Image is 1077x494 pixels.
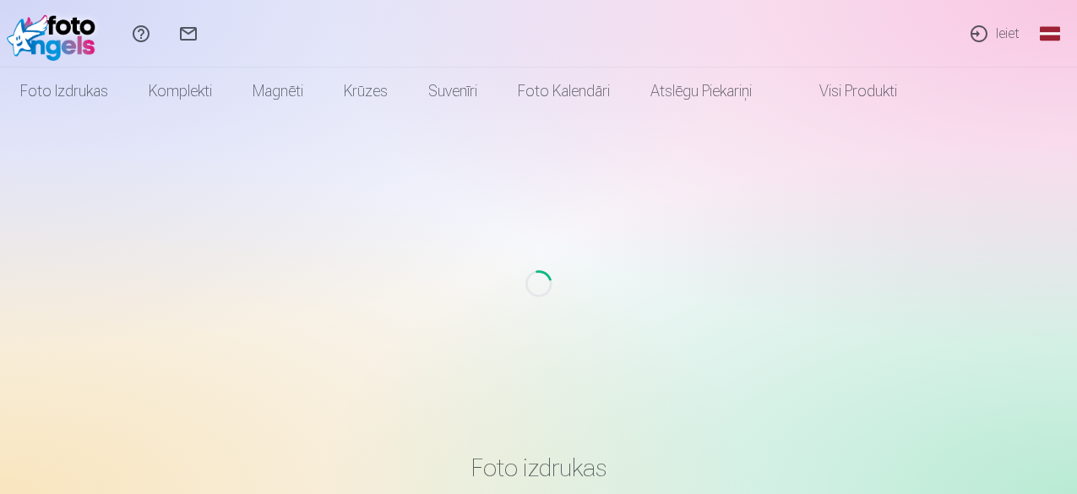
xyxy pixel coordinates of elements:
a: Suvenīri [408,68,498,115]
a: Atslēgu piekariņi [630,68,772,115]
a: Visi produkti [772,68,917,115]
a: Foto kalendāri [498,68,630,115]
a: Krūzes [324,68,408,115]
h3: Foto izdrukas [46,453,1032,483]
a: Komplekti [128,68,232,115]
a: Magnēti [232,68,324,115]
img: /fa1 [7,7,104,61]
